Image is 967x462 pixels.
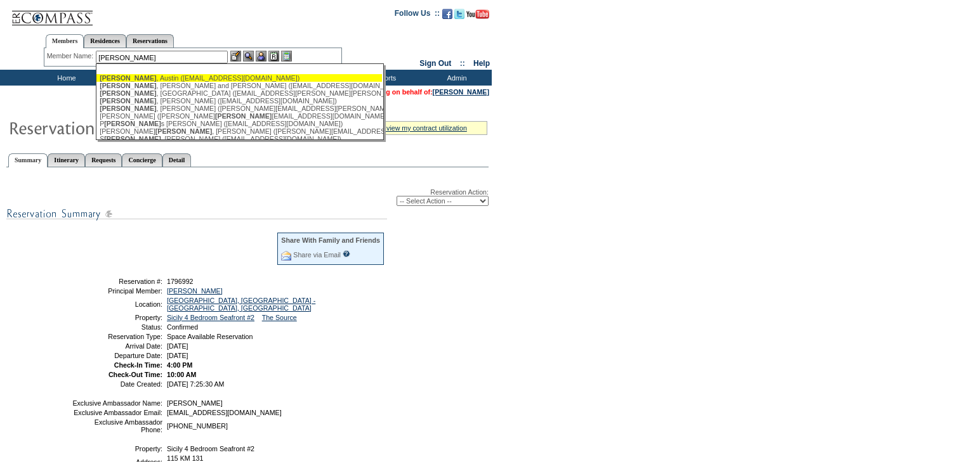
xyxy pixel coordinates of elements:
[72,418,162,433] td: Exclusive Ambassador Phone:
[167,314,254,321] a: Sicily 4 Bedroom Seafront #2
[167,297,315,312] a: [GEOGRAPHIC_DATA], [GEOGRAPHIC_DATA] - [GEOGRAPHIC_DATA], [GEOGRAPHIC_DATA]
[162,153,192,167] a: Detail
[6,206,387,222] img: subTtlResSummary.gif
[167,352,188,359] span: [DATE]
[155,127,212,135] span: [PERSON_NAME]
[100,105,156,112] span: [PERSON_NAME]
[167,409,282,416] span: [EMAIL_ADDRESS][DOMAIN_NAME]
[281,51,292,61] img: b_calculator.gif
[268,51,279,61] img: Reservations
[6,188,489,206] div: Reservation Action:
[72,409,162,416] td: Exclusive Ambassador Email:
[100,74,156,82] span: [PERSON_NAME]
[442,13,452,20] a: Become our fan on Facebook
[100,89,379,97] div: , [GEOGRAPHIC_DATA] ([EMAIL_ADDRESS][PERSON_NAME][PERSON_NAME][DOMAIN_NAME])
[100,135,379,143] div: S , [PERSON_NAME] ([EMAIL_ADDRESS][DOMAIN_NAME])
[72,333,162,340] td: Reservation Type:
[100,89,156,97] span: [PERSON_NAME]
[72,352,162,359] td: Departure Date:
[48,153,85,167] a: Itinerary
[100,112,379,120] div: [PERSON_NAME] ([PERSON_NAME] [EMAIL_ADDRESS][DOMAIN_NAME])
[395,8,440,23] td: Follow Us ::
[433,88,489,96] a: [PERSON_NAME]
[344,88,489,96] span: You are acting on behalf of:
[109,371,162,378] strong: Check-Out Time:
[167,422,228,430] span: [PHONE_NUMBER]
[281,236,380,244] div: Share With Family and Friends
[262,314,297,321] a: The Source
[72,399,162,407] td: Exclusive Ambassador Name:
[100,97,379,105] div: , [PERSON_NAME] ([EMAIL_ADDRESS][DOMAIN_NAME])
[29,70,102,86] td: Home
[46,34,84,48] a: Members
[100,127,379,135] div: [PERSON_NAME] , [PERSON_NAME] ([PERSON_NAME][EMAIL_ADDRESS][DOMAIN_NAME])
[47,51,96,61] div: Member Name:
[293,251,341,259] a: Share via Email
[100,120,379,127] div: P s [PERSON_NAME] ([EMAIL_ADDRESS][DOMAIN_NAME])
[100,82,379,89] div: , [PERSON_NAME] and [PERSON_NAME] ([EMAIL_ADDRESS][DOMAIN_NAME])
[460,59,465,68] span: ::
[466,13,489,20] a: Subscribe to our YouTube Channel
[72,380,162,388] td: Date Created:
[104,120,161,127] span: [PERSON_NAME]
[84,34,126,48] a: Residences
[167,361,192,369] span: 4:00 PM
[100,97,156,105] span: [PERSON_NAME]
[100,105,379,112] div: , [PERSON_NAME] ([PERSON_NAME][EMAIL_ADDRESS][PERSON_NAME][DOMAIN_NAME])
[104,135,161,143] span: [PERSON_NAME]
[167,278,194,285] span: 1796992
[100,74,379,82] div: , Austin ([EMAIL_ADDRESS][DOMAIN_NAME])
[454,13,464,20] a: Follow us on Twitter
[167,342,188,350] span: [DATE]
[100,82,156,89] span: [PERSON_NAME]
[215,112,272,120] span: [PERSON_NAME]
[167,399,223,407] span: [PERSON_NAME]
[72,314,162,321] td: Property:
[114,361,162,369] strong: Check-In Time:
[167,323,198,331] span: Confirmed
[343,250,350,257] input: What is this?
[72,278,162,285] td: Reservation #:
[72,342,162,350] td: Arrival Date:
[167,287,223,295] a: [PERSON_NAME]
[8,115,262,140] img: Reservaton Summary
[72,297,162,312] td: Location:
[381,124,467,132] a: » view my contract utilization
[122,153,162,167] a: Concierge
[230,51,241,61] img: b_edit.gif
[473,59,490,68] a: Help
[8,153,48,167] a: Summary
[419,59,451,68] a: Sign Out
[454,9,464,19] img: Follow us on Twitter
[243,51,254,61] img: View
[167,371,196,378] span: 10:00 AM
[85,153,122,167] a: Requests
[126,34,174,48] a: Reservations
[72,323,162,331] td: Status:
[442,9,452,19] img: Become our fan on Facebook
[419,70,492,86] td: Admin
[167,333,253,340] span: Space Available Reservation
[167,445,254,452] span: Sicily 4 Bedroom Seafront #2
[466,10,489,19] img: Subscribe to our YouTube Channel
[72,287,162,295] td: Principal Member:
[256,51,266,61] img: Impersonate
[167,380,224,388] span: [DATE] 7:25:30 AM
[72,445,162,452] td: Property:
